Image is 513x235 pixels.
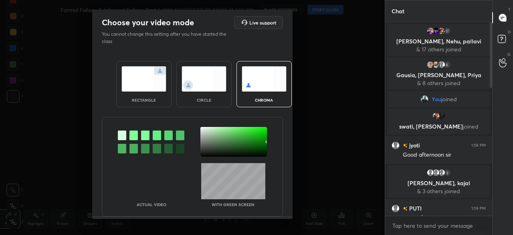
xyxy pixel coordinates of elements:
[463,123,479,130] span: joined
[443,61,451,69] div: 8
[426,169,434,177] img: default.png
[392,204,400,213] img: default.png
[438,169,446,177] img: default.png
[403,214,486,222] div: good afternoon sir
[182,66,226,92] img: circleScreenIcon.acc0effb.svg
[392,46,485,53] p: & 17 others joined
[102,31,232,45] p: You cannot change this setting after you have started the class
[508,29,511,35] p: D
[432,96,441,102] span: You
[426,27,434,35] img: 3
[432,27,440,35] img: 7521a3c1abda4bb198fcd0fffeed9c16.jpg
[420,95,428,103] img: 9b1fab612e20440bb439e2fd48136936.jpg
[102,17,194,28] h2: Choose your video mode
[248,98,280,102] div: chroma
[121,66,166,92] img: normalScreenIcon.ae25ed63.svg
[392,80,485,86] p: & 8 others joined
[471,206,486,211] div: 1:59 PM
[408,141,420,149] h6: jyoti
[441,96,457,102] span: joined
[408,204,422,213] h6: PUTI
[403,151,486,159] div: Good afternoon sir
[507,51,511,57] p: G
[392,38,485,45] p: [PERSON_NAME], Nehu, pallavi
[212,202,254,206] p: With green screen
[128,98,160,102] div: rectangle
[438,61,446,69] img: default.png
[471,143,486,148] div: 1:58 PM
[242,66,287,92] img: chromaScreenIcon.c19ab0a0.svg
[392,72,485,78] p: Gausia, [PERSON_NAME], Priya
[432,61,440,69] img: 9110a26b629348df98664a932b96c492.jpg
[403,206,408,211] img: no-rating-badge.077c3623.svg
[432,112,440,120] img: 2171b84a3f5d46ffbb1d5035fcce5c7f.jpg
[385,0,411,22] p: Chat
[443,27,451,35] div: 17
[438,27,446,35] img: 06deea339c3e43fab6d2dc840258ef51.jpg
[508,6,511,12] p: T
[392,188,485,194] p: & 3 others joined
[385,22,492,216] div: grid
[392,180,485,186] p: [PERSON_NAME], kajal
[432,169,440,177] img: default.png
[403,143,408,148] img: no-rating-badge.077c3623.svg
[438,112,446,120] img: 3
[188,98,220,102] div: circle
[426,61,434,69] img: d9de4fbaaa17429c86f557d043f2a4f1.jpg
[392,141,400,149] img: default.png
[392,123,485,130] p: swati, [PERSON_NAME]
[249,20,276,25] h5: Live support
[443,169,451,177] div: 3
[137,202,166,206] p: Actual Video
